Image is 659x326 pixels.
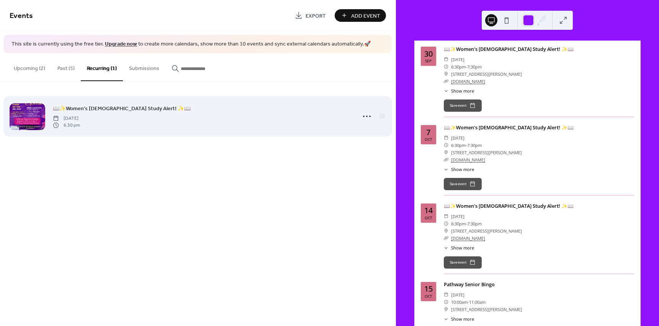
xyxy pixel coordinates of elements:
span: - [466,63,467,70]
span: 11:00am [469,298,486,306]
div: ​ [444,149,449,156]
span: 6:30 pm [53,122,80,129]
div: ​ [444,63,449,70]
span: [DATE] [451,56,464,63]
div: 30 [424,50,433,58]
span: Show more [451,166,474,173]
span: Export [306,12,326,20]
div: Oct [425,216,432,220]
span: [STREET_ADDRESS][PERSON_NAME] [451,70,522,78]
a: Export [289,9,332,22]
a: 📖✨Women's [DEMOGRAPHIC_DATA] Study Alert! ✨📖 [444,46,574,52]
div: ​ [444,156,449,163]
div: ​ [444,213,449,220]
div: ​ [444,134,449,142]
div: ​ [444,316,449,323]
span: [STREET_ADDRESS][PERSON_NAME] [451,227,522,235]
span: - [468,298,469,306]
button: Save event [444,99,482,112]
div: Oct [425,294,432,298]
span: - [466,220,467,227]
div: Sep [425,59,432,63]
div: ​ [444,245,449,251]
button: Recurring (1) [81,53,123,81]
button: ​Show more [444,88,474,95]
a: 📖✨Women's [DEMOGRAPHIC_DATA] Study Alert! ✨📖 [444,202,574,209]
div: ​ [444,78,449,85]
div: ​ [444,227,449,235]
a: [DOMAIN_NAME] [451,157,485,163]
button: ​Show more [444,316,474,323]
div: ​ [444,166,449,173]
div: ​ [444,306,449,313]
span: 6:30pm [451,63,466,70]
span: Add Event [351,12,380,20]
span: [DATE] [53,115,80,122]
span: - [466,142,467,149]
span: [STREET_ADDRESS][PERSON_NAME] [451,306,522,313]
button: ​Show more [444,166,474,173]
div: ​ [444,291,449,298]
span: [DATE] [451,213,464,220]
button: Past (5) [51,53,81,80]
a: 📖✨Women's [DEMOGRAPHIC_DATA] Study Alert! ✨📖 [444,124,574,131]
span: This site is currently using the free tier. to create more calendars, show more than 10 events an... [11,41,371,48]
span: 10:00am [451,298,468,306]
span: [DATE] [451,134,464,142]
a: Upgrade now [105,39,137,49]
span: 7:30pm [467,220,482,227]
a: [DOMAIN_NAME] [451,78,485,84]
span: Show more [451,245,474,251]
button: Save event [444,178,482,190]
div: Oct [425,137,432,141]
span: [STREET_ADDRESS][PERSON_NAME] [451,149,522,156]
button: Submissions [123,53,165,80]
div: 7 [426,129,430,136]
div: 15 [424,285,433,293]
span: Show more [451,88,474,95]
span: Events [10,8,33,23]
button: Add Event [335,9,386,22]
button: Save event [444,256,482,269]
a: 📖✨Women's [DEMOGRAPHIC_DATA] Study Alert! ✨📖 [53,104,191,113]
span: 7:30pm [467,142,482,149]
span: [DATE] [451,291,464,298]
button: ​Show more [444,245,474,251]
div: ​ [444,298,449,306]
div: ​ [444,142,449,149]
button: Upcoming (2) [8,53,51,80]
div: ​ [444,70,449,78]
span: 6:30pm [451,220,466,227]
div: ​ [444,235,449,242]
div: ​ [444,88,449,95]
span: Show more [451,316,474,323]
span: 6:30pm [451,142,466,149]
div: Pathway Senior Bingo [444,281,634,288]
a: [DOMAIN_NAME] [451,235,485,241]
span: 7:30pm [467,63,482,70]
div: 14 [424,207,433,214]
div: ​ [444,220,449,227]
div: ​ [444,56,449,63]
